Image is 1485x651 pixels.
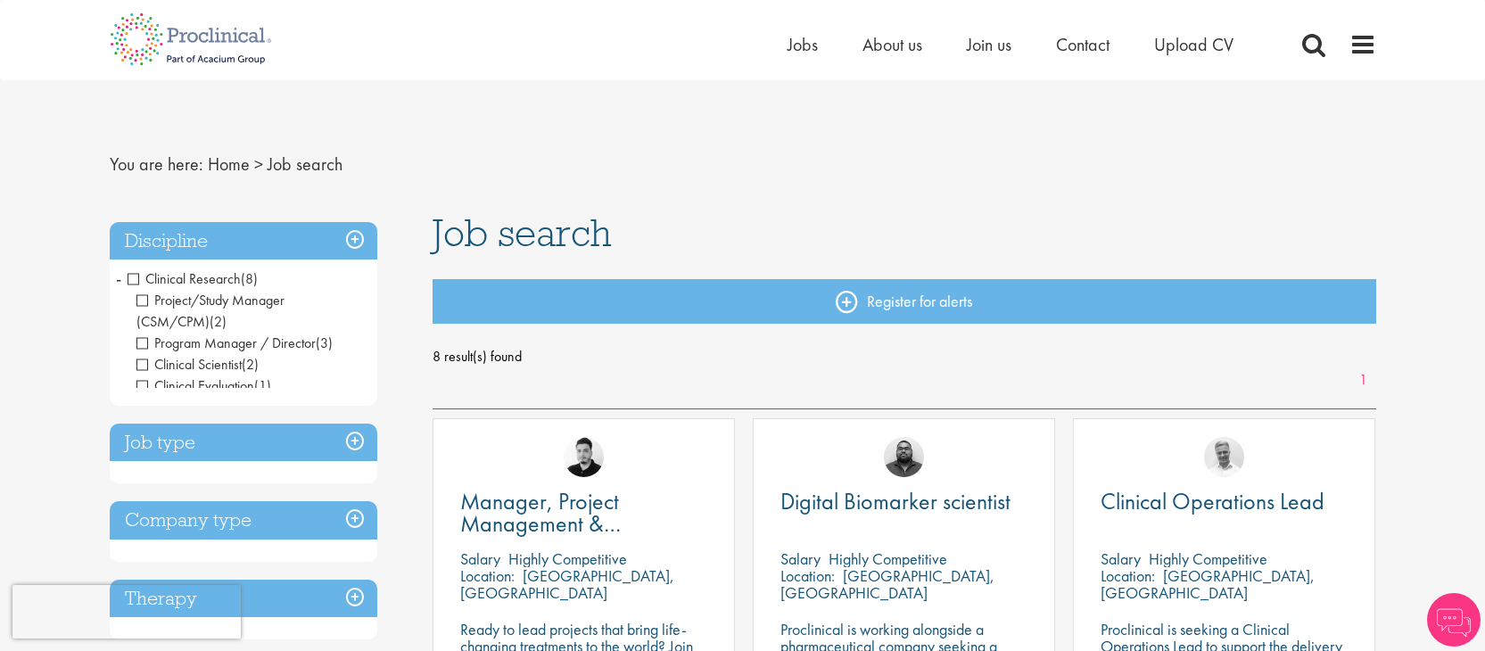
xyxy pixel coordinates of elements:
span: - [116,265,121,292]
span: Clinical Research [128,269,241,288]
span: Clinical Evaluation [136,376,254,395]
h3: Therapy [110,580,377,618]
span: Location: [460,565,515,586]
a: Manager, Project Management & Operational Delivery [460,490,707,535]
p: [GEOGRAPHIC_DATA], [GEOGRAPHIC_DATA] [1101,565,1315,603]
span: Salary [460,548,500,569]
span: Job search [433,209,612,257]
a: breadcrumb link [208,152,250,176]
span: You are here: [110,152,203,176]
span: Digital Biomarker scientist [780,486,1011,516]
img: Anderson Maldonado [564,437,604,477]
p: [GEOGRAPHIC_DATA], [GEOGRAPHIC_DATA] [460,565,674,603]
span: > [254,152,263,176]
img: Chatbot [1427,593,1481,647]
a: 1 [1350,370,1376,391]
span: Job search [268,152,342,176]
img: Joshua Bye [1204,437,1244,477]
span: (3) [316,334,333,352]
a: Join us [967,33,1011,56]
h3: Job type [110,424,377,462]
span: Clinical Scientist [136,355,242,374]
p: Highly Competitive [1149,548,1267,569]
iframe: reCAPTCHA [12,585,241,639]
span: Project/Study Manager (CSM/CPM) [136,291,285,331]
p: Highly Competitive [508,548,627,569]
img: Ashley Bennett [884,437,924,477]
span: (2) [242,355,259,374]
span: Salary [1101,548,1141,569]
a: Contact [1056,33,1110,56]
a: About us [862,33,922,56]
span: 8 result(s) found [433,343,1376,370]
span: Clinical Operations Lead [1101,486,1324,516]
h3: Discipline [110,222,377,260]
a: Digital Biomarker scientist [780,490,1027,513]
a: Clinical Operations Lead [1101,490,1348,513]
p: [GEOGRAPHIC_DATA], [GEOGRAPHIC_DATA] [780,565,994,603]
h3: Company type [110,501,377,540]
span: Program Manager / Director [136,334,316,352]
span: Location: [780,565,835,586]
span: (2) [210,312,227,331]
a: Register for alerts [433,279,1376,324]
a: Upload CV [1154,33,1233,56]
span: Clinical Evaluation [136,376,271,395]
span: (1) [254,376,271,395]
span: Salary [780,548,821,569]
a: Jobs [788,33,818,56]
span: (8) [241,269,258,288]
p: Highly Competitive [829,548,947,569]
span: Clinical Research [128,269,258,288]
span: Clinical Scientist [136,355,259,374]
span: Program Manager / Director [136,334,333,352]
span: Manager, Project Management & Operational Delivery [460,486,652,561]
span: Location: [1101,565,1155,586]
